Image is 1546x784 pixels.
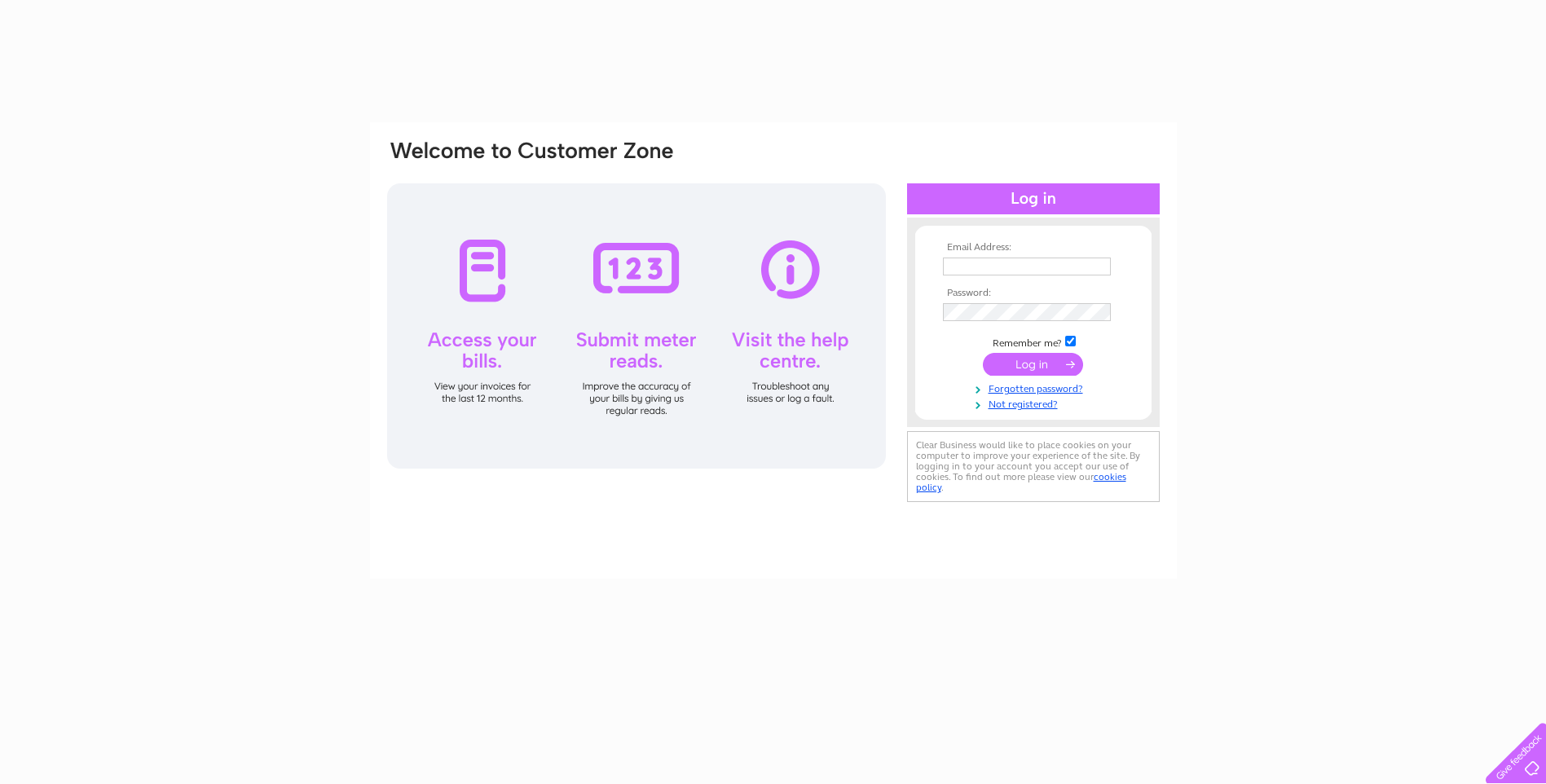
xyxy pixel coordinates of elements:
[939,333,1128,350] td: Remember me?
[983,353,1083,376] input: Submit
[939,288,1128,299] th: Password:
[916,471,1126,493] a: cookies policy
[943,395,1128,411] a: Not registered?
[939,242,1128,253] th: Email Address:
[907,431,1160,502] div: Clear Business would like to place cookies on your computer to improve your experience of the sit...
[943,380,1128,395] a: Forgotten password?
